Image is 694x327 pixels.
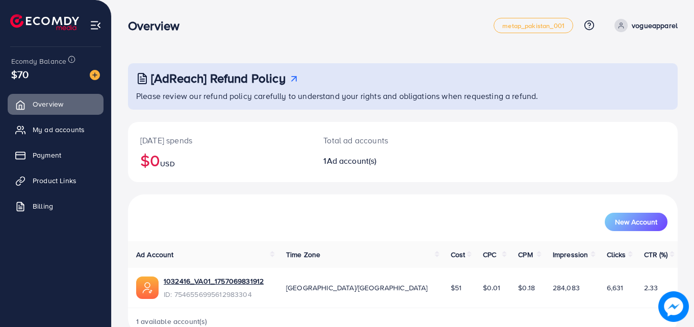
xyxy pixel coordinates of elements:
h3: Overview [128,18,188,33]
span: CTR (%) [644,249,668,260]
span: Ad account(s) [327,155,377,166]
span: Ecomdy Balance [11,56,66,66]
span: USD [160,159,174,169]
span: CPM [518,249,532,260]
span: 284,083 [553,283,580,293]
a: My ad accounts [8,119,104,140]
h3: [AdReach] Refund Policy [151,71,286,86]
span: 6,631 [607,283,624,293]
span: Overview [33,99,63,109]
h2: $0 [140,150,299,170]
img: image [90,70,100,80]
span: New Account [615,218,657,225]
span: Time Zone [286,249,320,260]
span: 2.33 [644,283,658,293]
a: Product Links [8,170,104,191]
span: 1 available account(s) [136,316,208,326]
img: menu [90,19,101,31]
p: Please review our refund policy carefully to understand your rights and obligations when requesti... [136,90,672,102]
span: $51 [451,283,461,293]
span: My ad accounts [33,124,85,135]
a: Billing [8,196,104,216]
img: image [659,292,688,321]
p: [DATE] spends [140,134,299,146]
a: Payment [8,145,104,165]
img: logo [10,14,79,30]
img: ic-ads-acc.e4c84228.svg [136,276,159,299]
span: $0.01 [483,283,501,293]
p: vogueapparel [632,19,678,32]
span: metap_pakistan_001 [502,22,564,29]
h2: 1 [323,156,436,166]
button: New Account [605,213,667,231]
span: CPC [483,249,496,260]
a: Overview [8,94,104,114]
a: 1032416_VA01_1757069831912 [164,276,264,286]
span: ID: 7546556995612983304 [164,289,264,299]
span: Payment [33,150,61,160]
a: vogueapparel [610,19,678,32]
span: [GEOGRAPHIC_DATA]/[GEOGRAPHIC_DATA] [286,283,428,293]
span: Ad Account [136,249,174,260]
span: $0.18 [518,283,535,293]
span: Clicks [607,249,626,260]
a: metap_pakistan_001 [494,18,573,33]
span: Product Links [33,175,76,186]
span: Billing [33,201,53,211]
span: Impression [553,249,588,260]
p: Total ad accounts [323,134,436,146]
span: Cost [451,249,466,260]
span: $70 [11,67,29,82]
